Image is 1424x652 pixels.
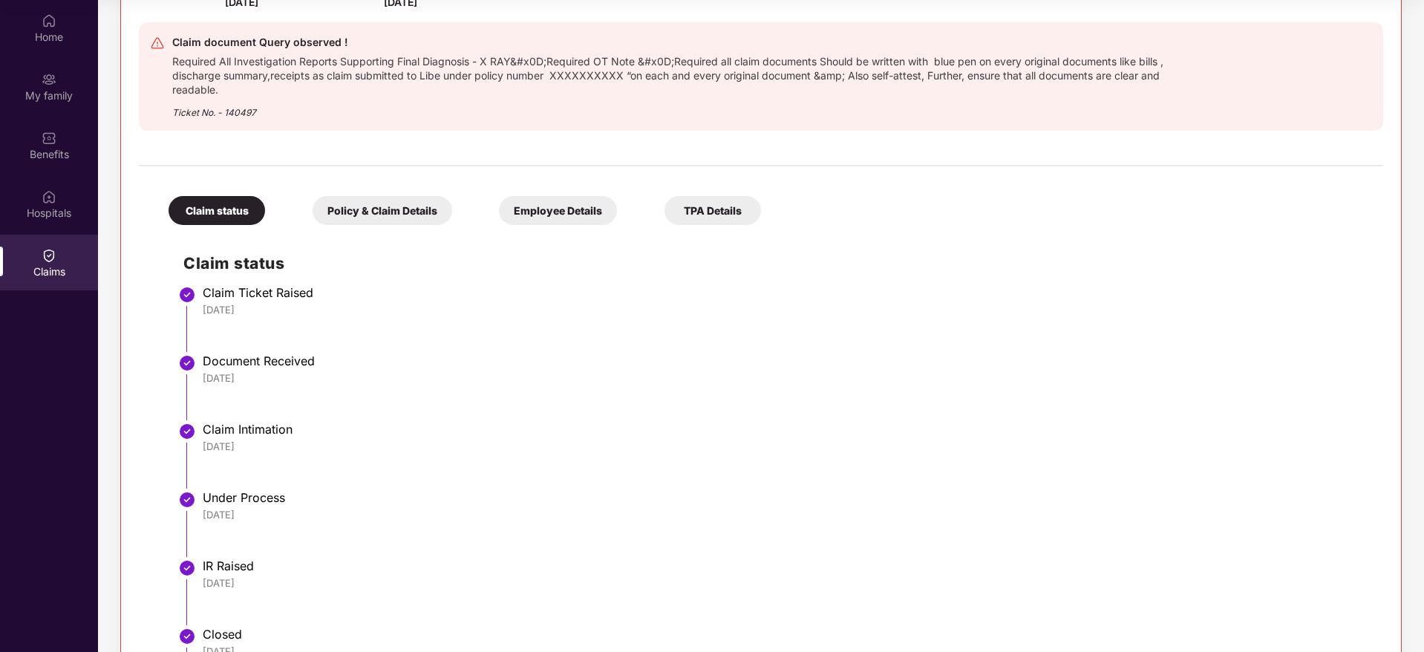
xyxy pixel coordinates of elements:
[172,97,1169,120] div: Ticket No. - 140497
[203,353,1368,368] div: Document Received
[178,423,196,440] img: svg+xml;base64,PHN2ZyBpZD0iU3RlcC1Eb25lLTMyeDMyIiB4bWxucz0iaHR0cDovL3d3dy53My5vcmcvMjAwMC9zdmciIH...
[203,576,1368,590] div: [DATE]
[203,422,1368,437] div: Claim Intimation
[203,303,1368,316] div: [DATE]
[203,490,1368,505] div: Under Process
[183,251,1368,276] h2: Claim status
[172,51,1169,97] div: Required All Investigation Reports Supporting Final Diagnosis - X RAY&#x0D;Required OT Note &#x0D...
[178,354,196,372] img: svg+xml;base64,PHN2ZyBpZD0iU3RlcC1Eb25lLTMyeDMyIiB4bWxucz0iaHR0cDovL3d3dy53My5vcmcvMjAwMC9zdmciIH...
[42,248,56,263] img: svg+xml;base64,PHN2ZyBpZD0iQ2xhaW0iIHhtbG5zPSJodHRwOi8vd3d3LnczLm9yZy8yMDAwL3N2ZyIgd2lkdGg9IjIwIi...
[42,189,56,204] img: svg+xml;base64,PHN2ZyBpZD0iSG9zcGl0YWxzIiB4bWxucz0iaHR0cDovL3d3dy53My5vcmcvMjAwMC9zdmciIHdpZHRoPS...
[203,285,1368,300] div: Claim Ticket Raised
[203,627,1368,642] div: Closed
[42,72,56,87] img: svg+xml;base64,PHN2ZyB3aWR0aD0iMjAiIGhlaWdodD0iMjAiIHZpZXdCb3g9IjAgMCAyMCAyMCIgZmlsbD0ibm9uZSIgeG...
[169,196,265,225] div: Claim status
[664,196,761,225] div: TPA Details
[150,36,165,50] img: svg+xml;base64,PHN2ZyB4bWxucz0iaHR0cDovL3d3dy53My5vcmcvMjAwMC9zdmciIHdpZHRoPSIyNCIgaGVpZ2h0PSIyNC...
[42,131,56,146] img: svg+xml;base64,PHN2ZyBpZD0iQmVuZWZpdHMiIHhtbG5zPSJodHRwOi8vd3d3LnczLm9yZy8yMDAwL3N2ZyIgd2lkdGg9Ij...
[499,196,617,225] div: Employee Details
[178,559,196,577] img: svg+xml;base64,PHN2ZyBpZD0iU3RlcC1Eb25lLTMyeDMyIiB4bWxucz0iaHR0cDovL3d3dy53My5vcmcvMjAwMC9zdmciIH...
[178,627,196,645] img: svg+xml;base64,PHN2ZyBpZD0iU3RlcC1Eb25lLTMyeDMyIiB4bWxucz0iaHR0cDovL3d3dy53My5vcmcvMjAwMC9zdmciIH...
[203,508,1368,521] div: [DATE]
[178,286,196,304] img: svg+xml;base64,PHN2ZyBpZD0iU3RlcC1Eb25lLTMyeDMyIiB4bWxucz0iaHR0cDovL3d3dy53My5vcmcvMjAwMC9zdmciIH...
[203,558,1368,573] div: IR Raised
[172,33,1169,51] div: Claim document Query observed !
[42,13,56,28] img: svg+xml;base64,PHN2ZyBpZD0iSG9tZSIgeG1sbnM9Imh0dHA6Ly93d3cudzMub3JnLzIwMDAvc3ZnIiB3aWR0aD0iMjAiIG...
[313,196,452,225] div: Policy & Claim Details
[203,371,1368,385] div: [DATE]
[203,440,1368,453] div: [DATE]
[178,491,196,509] img: svg+xml;base64,PHN2ZyBpZD0iU3RlcC1Eb25lLTMyeDMyIiB4bWxucz0iaHR0cDovL3d3dy53My5vcmcvMjAwMC9zdmciIH...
